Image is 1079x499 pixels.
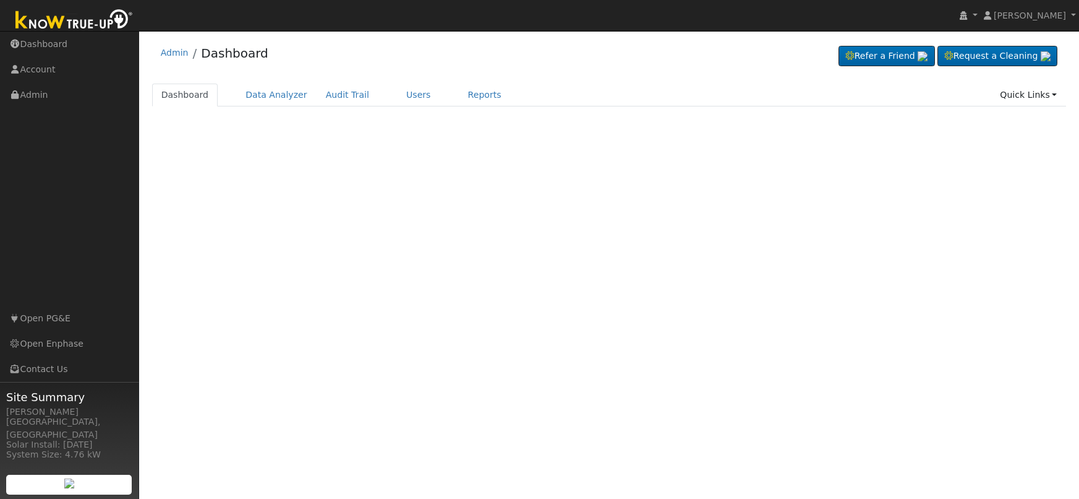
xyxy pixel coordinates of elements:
a: Data Analyzer [236,84,317,106]
img: retrieve [1041,51,1051,61]
div: [PERSON_NAME] [6,406,132,419]
div: System Size: 4.76 kW [6,448,132,461]
span: Site Summary [6,389,132,406]
img: retrieve [64,479,74,488]
a: Quick Links [991,84,1066,106]
img: retrieve [918,51,928,61]
a: Request a Cleaning [937,46,1057,67]
span: [PERSON_NAME] [994,11,1066,20]
img: Know True-Up [9,7,139,35]
div: Solar Install: [DATE] [6,438,132,451]
a: Dashboard [152,84,218,106]
a: Admin [161,48,189,58]
div: [GEOGRAPHIC_DATA], [GEOGRAPHIC_DATA] [6,415,132,441]
a: Reports [459,84,511,106]
a: Users [397,84,440,106]
a: Audit Trail [317,84,378,106]
a: Refer a Friend [838,46,935,67]
a: Dashboard [201,46,268,61]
